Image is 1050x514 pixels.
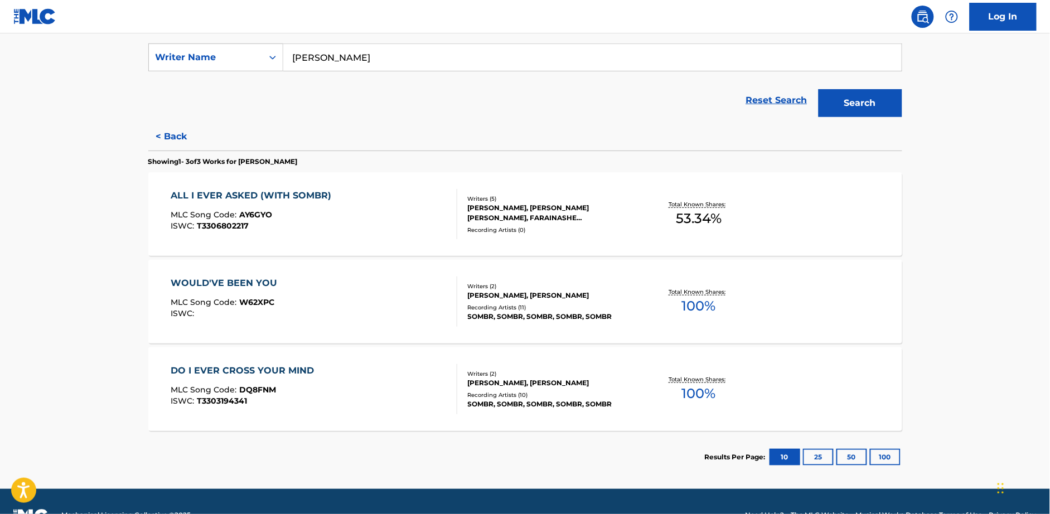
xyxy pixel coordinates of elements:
div: [PERSON_NAME], [PERSON_NAME] [468,290,636,300]
span: 100 % [682,384,716,404]
div: DO I EVER CROSS YOUR MIND [171,364,320,377]
a: Public Search [912,6,934,28]
span: MLC Song Code : [171,297,239,307]
button: 25 [803,449,834,465]
a: Reset Search [741,88,813,113]
img: help [945,10,959,23]
div: Recording Artists ( 11 ) [468,303,636,312]
div: Drag [998,472,1004,505]
span: DQ8FNM [239,385,276,395]
iframe: Chat Widget [994,460,1050,514]
p: Total Known Shares: [669,200,729,208]
button: 50 [836,449,867,465]
button: 100 [870,449,901,465]
div: Help [941,6,963,28]
p: Results Per Page: [705,452,768,462]
span: W62XPC [239,297,274,307]
a: DO I EVER CROSS YOUR MINDMLC Song Code:DQ8FNMISWC:T3303194341Writers (2)[PERSON_NAME], [PERSON_NA... [148,347,902,431]
button: < Back [148,123,215,151]
span: T3306802217 [197,221,249,231]
span: ISWC : [171,221,197,231]
div: Writers ( 5 ) [468,195,636,203]
a: Log In [970,3,1037,31]
img: MLC Logo [13,8,56,25]
img: search [916,10,930,23]
div: Writers ( 2 ) [468,370,636,378]
div: Writer Name [156,51,256,64]
span: MLC Song Code : [171,385,239,395]
span: T3303194341 [197,396,247,406]
p: Total Known Shares: [669,375,729,384]
p: Showing 1 - 3 of 3 Works for [PERSON_NAME] [148,157,298,167]
button: Search [819,89,902,117]
div: [PERSON_NAME], [PERSON_NAME] [468,378,636,388]
span: ISWC : [171,396,197,406]
span: ISWC : [171,308,197,318]
span: AY6GYO [239,210,272,220]
div: SOMBR, SOMBR, SOMBR, SOMBR, SOMBR [468,312,636,322]
span: 100 % [682,296,716,316]
a: ALL I EVER ASKED (WITH SOMBR)MLC Song Code:AY6GYOISWC:T3306802217Writers (5)[PERSON_NAME], [PERSO... [148,172,902,256]
div: ALL I EVER ASKED (WITH SOMBR) [171,189,337,202]
div: [PERSON_NAME], [PERSON_NAME] [PERSON_NAME], FARAINASHE [PERSON_NAME], [PERSON_NAME] [PERSON_NAME]... [468,203,636,223]
form: Search Form [148,43,902,123]
p: Total Known Shares: [669,288,729,296]
span: MLC Song Code : [171,210,239,220]
div: SOMBR, SOMBR, SOMBR, SOMBR, SOMBR [468,399,636,409]
div: Recording Artists ( 10 ) [468,391,636,399]
a: WOULD'VE BEEN YOUMLC Song Code:W62XPCISWC:Writers (2)[PERSON_NAME], [PERSON_NAME]Recording Artist... [148,260,902,343]
div: WOULD'VE BEEN YOU [171,277,283,290]
div: Recording Artists ( 0 ) [468,226,636,234]
span: 53.34 % [676,208,722,229]
div: Writers ( 2 ) [468,282,636,290]
button: 10 [770,449,800,465]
